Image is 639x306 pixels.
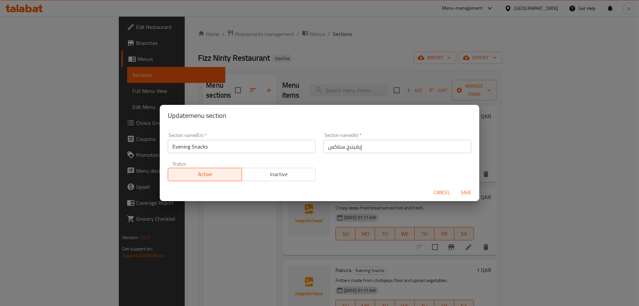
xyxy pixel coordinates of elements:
button: Active [168,168,242,181]
input: Please enter section name(ar) [323,140,471,153]
input: Please enter section name(en) [168,140,316,153]
span: Save [458,188,474,197]
button: Inactive [242,168,316,181]
button: Save [455,186,477,199]
span: Inactive [245,169,313,179]
h2: Update menu section [168,110,471,121]
button: Cancel [431,186,453,199]
span: Active [171,169,239,179]
span: Cancel [434,188,450,197]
